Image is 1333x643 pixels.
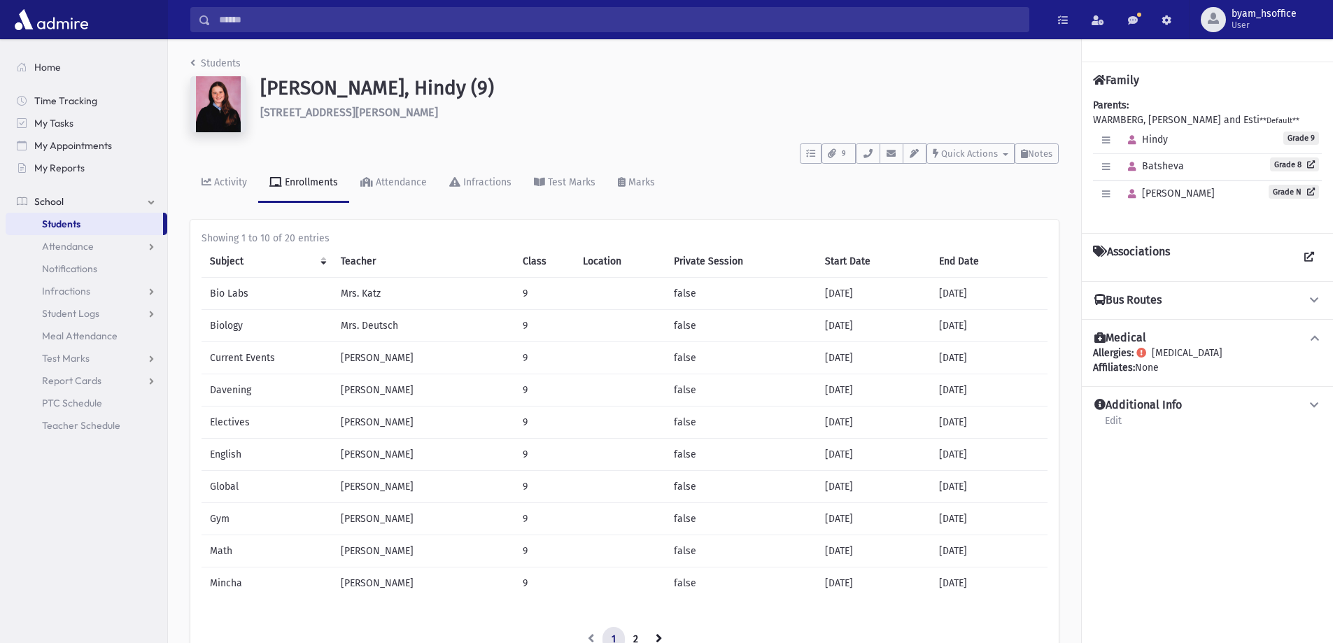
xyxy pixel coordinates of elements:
td: false [665,342,817,374]
td: [DATE] [931,310,1048,342]
td: false [665,407,817,439]
a: Marks [607,164,666,203]
td: [PERSON_NAME] [332,407,514,439]
h4: Family [1093,73,1139,87]
span: Grade 9 [1283,132,1319,145]
td: 9 [514,310,574,342]
span: Hindy [1122,134,1168,146]
div: Infractions [460,176,512,188]
td: Davening [202,374,332,407]
b: Allergies: [1093,347,1134,359]
h4: Additional Info [1094,398,1182,413]
div: Attendance [373,176,427,188]
td: [DATE] [817,503,931,535]
td: false [665,503,817,535]
span: My Appointments [34,139,112,152]
td: false [665,439,817,471]
td: [DATE] [931,471,1048,503]
div: Activity [211,176,247,188]
img: AdmirePro [11,6,92,34]
td: [DATE] [817,342,931,374]
div: Test Marks [545,176,595,188]
a: Students [6,213,163,235]
a: Attendance [6,235,167,257]
a: Activity [190,164,258,203]
td: [PERSON_NAME] [332,567,514,600]
td: [DATE] [931,439,1048,471]
td: Bio Labs [202,278,332,310]
a: Home [6,56,167,78]
h1: [PERSON_NAME], Hindy (9) [260,76,1059,100]
td: Global [202,471,332,503]
td: [PERSON_NAME] [332,342,514,374]
a: Attendance [349,164,438,203]
span: [PERSON_NAME] [1122,188,1215,199]
td: 9 [514,535,574,567]
td: [DATE] [817,278,931,310]
a: Infractions [438,164,523,203]
td: [DATE] [931,278,1048,310]
td: Mrs. Katz [332,278,514,310]
a: Test Marks [6,347,167,369]
div: Enrollments [282,176,338,188]
td: [PERSON_NAME] [332,535,514,567]
td: [DATE] [817,439,931,471]
div: WARMBERG, [PERSON_NAME] and Esti [1093,98,1322,222]
a: View all Associations [1297,245,1322,270]
a: Infractions [6,280,167,302]
a: PTC Schedule [6,392,167,414]
span: My Tasks [34,117,73,129]
td: [DATE] [817,310,931,342]
a: Edit [1104,413,1122,438]
td: [DATE] [931,407,1048,439]
span: Notes [1028,148,1052,159]
td: false [665,310,817,342]
td: 9 [514,471,574,503]
td: [DATE] [931,567,1048,600]
td: [DATE] [817,471,931,503]
a: Student Logs [6,302,167,325]
span: School [34,195,64,208]
th: Teacher [332,246,514,278]
td: 9 [514,278,574,310]
h4: Bus Routes [1094,293,1162,308]
a: Report Cards [6,369,167,392]
td: [DATE] [817,567,931,600]
td: [DATE] [817,535,931,567]
span: byam_hsoffice [1232,8,1297,20]
span: Quick Actions [941,148,998,159]
span: Attendance [42,240,94,253]
td: Mincha [202,567,332,600]
div: Marks [626,176,655,188]
td: Biology [202,310,332,342]
td: false [665,567,817,600]
a: Grade 8 [1270,157,1319,171]
span: Home [34,61,61,73]
button: Quick Actions [926,143,1015,164]
a: My Appointments [6,134,167,157]
a: Time Tracking [6,90,167,112]
button: Medical [1093,331,1322,346]
td: English [202,439,332,471]
div: Showing 1 to 10 of 20 entries [202,231,1048,246]
b: Affiliates: [1093,362,1135,374]
th: Private Session [665,246,817,278]
a: Students [190,57,241,69]
div: [MEDICAL_DATA] [1093,346,1322,375]
nav: breadcrumb [190,56,241,76]
td: 9 [514,342,574,374]
td: 9 [514,567,574,600]
span: Student Logs [42,307,99,320]
th: Subject [202,246,332,278]
a: Grade N [1269,185,1319,199]
h4: Medical [1094,331,1146,346]
td: false [665,278,817,310]
td: [DATE] [931,342,1048,374]
a: My Reports [6,157,167,179]
td: false [665,471,817,503]
span: Infractions [42,285,90,297]
td: [DATE] [931,535,1048,567]
span: Batsheva [1122,160,1184,172]
td: [DATE] [817,407,931,439]
span: Test Marks [42,352,90,365]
